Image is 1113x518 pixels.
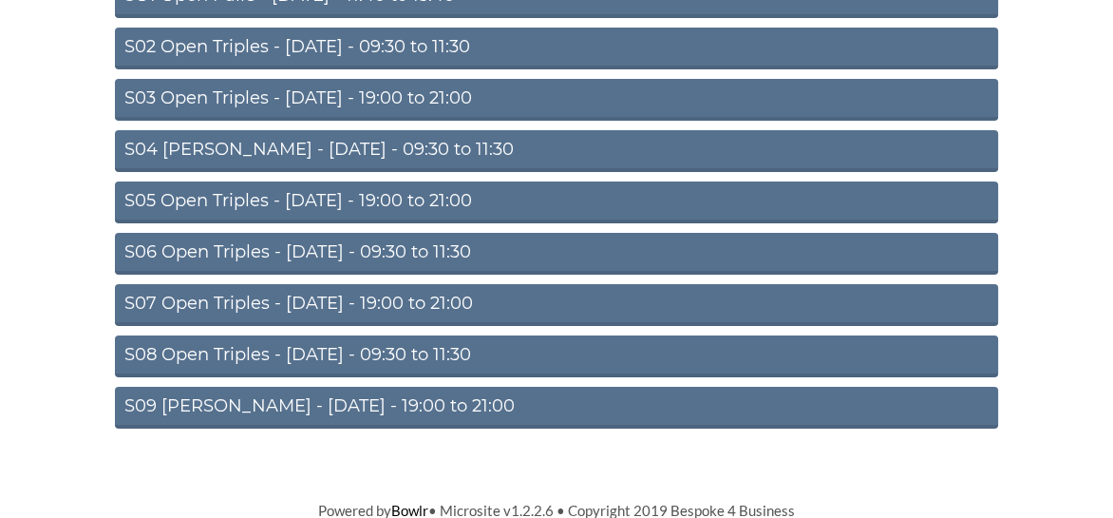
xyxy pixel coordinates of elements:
a: S02 Open Triples - [DATE] - 09:30 to 11:30 [115,28,998,69]
a: S08 Open Triples - [DATE] - 09:30 to 11:30 [115,336,998,377]
a: S04 [PERSON_NAME] - [DATE] - 09:30 to 11:30 [115,130,998,172]
a: S09 [PERSON_NAME] - [DATE] - 19:00 to 21:00 [115,387,998,429]
a: S03 Open Triples - [DATE] - 19:00 to 21:00 [115,79,998,121]
a: S06 Open Triples - [DATE] - 09:30 to 11:30 [115,233,998,275]
a: S05 Open Triples - [DATE] - 19:00 to 21:00 [115,182,998,223]
a: S07 Open Triples - [DATE] - 19:00 to 21:00 [115,284,998,326]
